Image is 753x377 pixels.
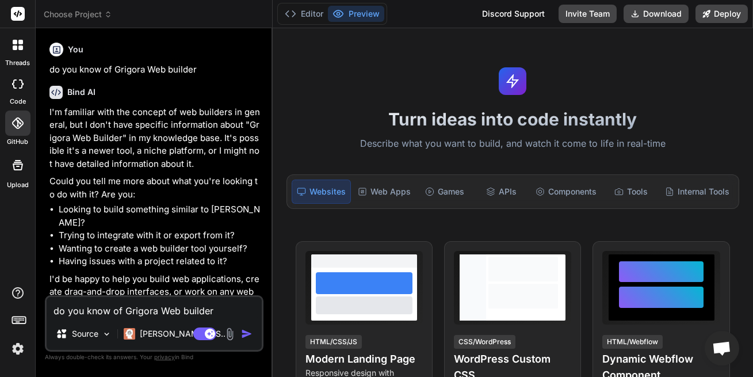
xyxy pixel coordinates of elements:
div: APIs [474,180,529,204]
div: Open chat [705,331,739,365]
p: Always double-check its answers. Your in Bind [45,352,263,363]
li: Trying to integrate with it or export from it? [59,229,261,242]
div: CSS/WordPress [454,335,515,349]
h4: Modern Landing Page [305,351,423,367]
p: [PERSON_NAME] 4 S.. [140,328,225,340]
div: Websites [292,180,351,204]
button: Editor [280,6,328,22]
button: Download [624,5,689,23]
div: Games [418,180,472,204]
h6: You [68,44,83,55]
p: I'm familiar with the concept of web builders in general, but I don't have specific information a... [49,106,261,171]
div: Tools [603,180,658,204]
div: Web Apps [353,180,415,204]
img: Pick Models [102,329,112,339]
div: HTML/Webflow [602,335,663,349]
img: settings [8,339,28,359]
p: I'd be happy to help you build web applications, create drag-and-drop interfaces, or work on any ... [49,273,261,338]
div: Discord Support [475,5,552,23]
h1: Turn ideas into code instantly [280,109,746,130]
li: Wanting to create a web builder tool yourself? [59,242,261,256]
div: Components [531,180,601,204]
p: do you know of Grigora Web builder [49,63,261,77]
div: Internal Tools [660,180,734,204]
button: Deploy [695,5,748,23]
button: Preview [328,6,384,22]
label: Upload [7,180,29,190]
img: attachment [223,328,236,341]
span: Choose Project [44,9,112,20]
p: Could you tell me more about what you're looking to do with it? Are you: [49,175,261,201]
label: threads [5,58,30,68]
label: GitHub [7,137,28,147]
p: Describe what you want to build, and watch it come to life in real-time [280,136,746,151]
span: privacy [154,353,175,360]
li: Looking to build something similar to [PERSON_NAME]? [59,203,261,229]
button: Invite Team [559,5,617,23]
li: Having issues with a project related to it? [59,255,261,268]
img: icon [241,328,253,340]
p: Source [72,328,98,340]
div: HTML/CSS/JS [305,335,362,349]
h6: Bind AI [67,86,95,98]
img: Claude 4 Sonnet [124,328,135,340]
label: code [10,97,26,106]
